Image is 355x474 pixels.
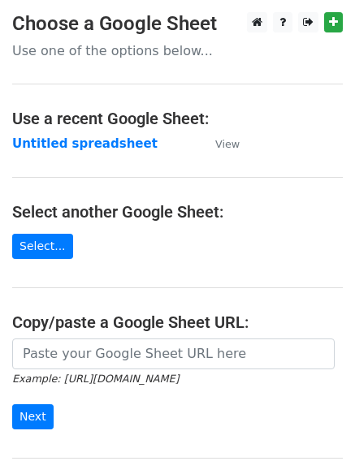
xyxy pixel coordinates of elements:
[12,373,179,385] small: Example: [URL][DOMAIN_NAME]
[12,136,158,151] a: Untitled spreadsheet
[12,109,343,128] h4: Use a recent Google Sheet:
[12,312,343,332] h4: Copy/paste a Google Sheet URL:
[274,396,355,474] iframe: Chat Widget
[12,404,54,429] input: Next
[199,136,240,151] a: View
[12,234,73,259] a: Select...
[12,42,343,59] p: Use one of the options below...
[215,138,240,150] small: View
[12,12,343,36] h3: Choose a Google Sheet
[12,338,335,369] input: Paste your Google Sheet URL here
[12,202,343,222] h4: Select another Google Sheet:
